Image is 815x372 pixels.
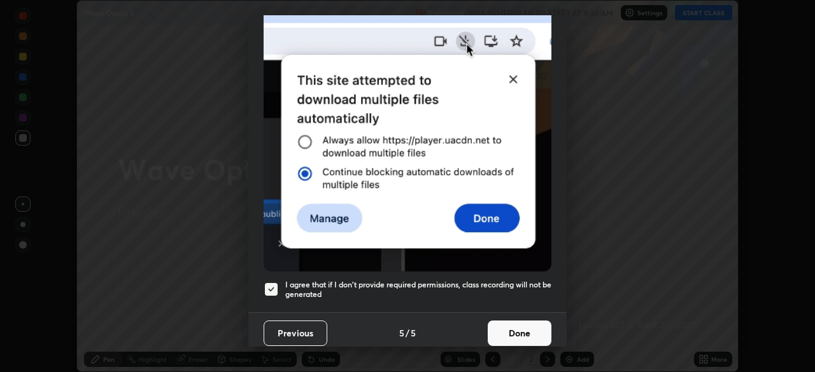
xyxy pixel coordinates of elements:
button: Previous [264,320,327,346]
h5: I agree that if I don't provide required permissions, class recording will not be generated [285,280,551,300]
button: Done [488,320,551,346]
h4: 5 [399,326,404,340]
h4: 5 [411,326,416,340]
h4: / [406,326,409,340]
